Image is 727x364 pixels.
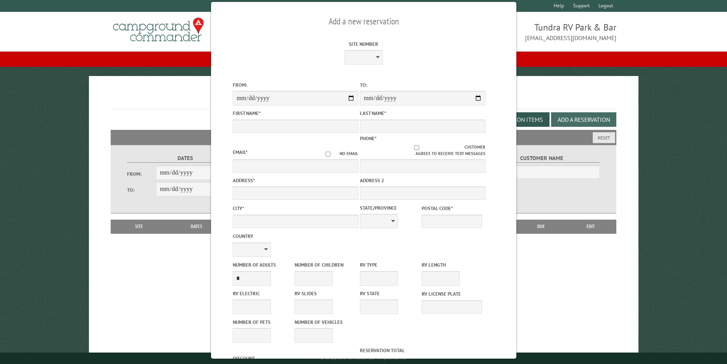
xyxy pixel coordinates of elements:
button: Reset [593,132,615,143]
label: Address 2 [360,177,485,184]
h2: Filters [111,130,617,144]
label: Reservation Total [360,347,485,354]
label: Country [233,233,358,240]
small: © Campground Commander LLC. All rights reserved. [321,356,407,361]
label: First Name [233,110,358,117]
label: Address [233,177,358,184]
label: City [233,205,358,212]
label: Discount [233,355,358,362]
input: No email [316,152,340,157]
label: Number of Adults [233,261,293,269]
label: Phone [360,135,377,142]
label: Site Number [301,40,426,48]
label: Number of Children [295,261,355,269]
th: Edit [565,220,617,233]
label: RV Electric [233,290,293,297]
label: To: [127,186,156,194]
th: Dates [164,220,229,233]
h2: Add a new reservation [233,14,495,29]
label: RV Length [422,261,482,269]
img: Campground Commander [111,15,206,45]
input: Customer agrees to receive text messages [369,145,464,150]
label: From: [233,81,358,89]
label: No email [316,150,358,157]
th: Due [517,220,565,233]
h1: Reservations [111,88,617,109]
label: RV Slides [295,290,355,297]
th: Site [114,220,164,233]
button: Add a Reservation [551,112,616,127]
label: Customer agrees to receive text messages [360,144,485,157]
label: Last Name [360,110,485,117]
label: Number of Pets [233,319,293,326]
label: Customer Name [484,154,600,163]
label: From: [127,170,156,178]
label: State/Province [360,204,420,212]
label: Postal Code [422,205,482,212]
label: Email [233,149,248,155]
button: Edit Add-on Items [484,112,550,127]
label: RV State [360,290,420,297]
label: Dates [127,154,243,163]
label: RV Type [360,261,420,269]
label: Number of Vehicles [295,319,355,326]
label: RV License Plate [422,290,482,298]
label: To: [360,81,485,89]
